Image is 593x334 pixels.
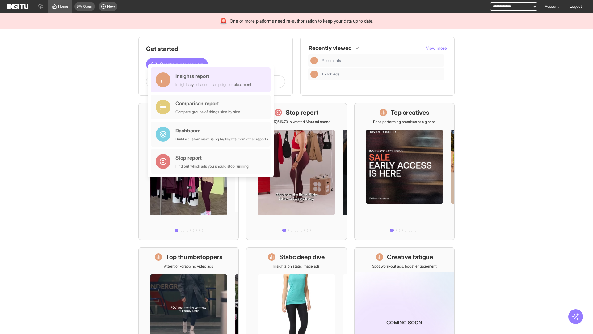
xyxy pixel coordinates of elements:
span: Placements [322,58,341,63]
div: Insights [310,71,318,78]
span: TikTok Ads [322,72,442,77]
p: Save £17,516.79 in wasted Meta ad spend [263,119,330,124]
span: Home [58,4,68,9]
p: Insights on static image ads [273,264,320,269]
a: Stop reportSave £17,516.79 in wasted Meta ad spend [246,103,347,240]
button: Create a new report [146,58,208,71]
h1: Top creatives [391,108,429,117]
h1: Top thumbstoppers [166,253,223,261]
div: 🚨 [220,17,227,25]
img: Logo [7,4,28,9]
h1: Stop report [286,108,318,117]
div: Insights report [175,72,251,80]
p: Best-performing creatives at a glance [373,119,436,124]
span: Placements [322,58,442,63]
span: New [107,4,115,9]
span: One or more platforms need re-authorisation to keep your data up to date. [230,18,373,24]
h1: Get started [146,45,285,53]
span: Create a new report [160,61,203,68]
a: Top creativesBest-performing creatives at a glance [354,103,455,240]
button: View more [426,45,447,51]
div: Find out which ads you should stop running [175,164,249,169]
div: Build a custom view using highlights from other reports [175,137,268,142]
div: Comparison report [175,100,240,107]
span: Open [83,4,92,9]
h1: Static deep dive [279,253,325,261]
div: Insights [310,57,318,64]
div: Dashboard [175,127,268,134]
span: TikTok Ads [322,72,339,77]
div: Stop report [175,154,249,161]
div: Compare groups of things side by side [175,109,240,114]
div: Insights by ad, adset, campaign, or placement [175,82,251,87]
a: What's live nowSee all active ads instantly [138,103,239,240]
p: Attention-grabbing video ads [164,264,213,269]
